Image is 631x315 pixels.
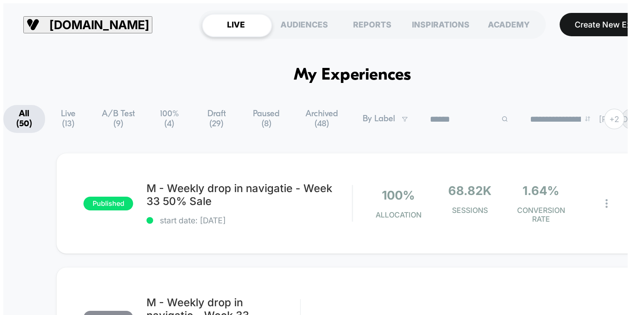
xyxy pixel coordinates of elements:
[27,18,39,31] img: Visually logo
[606,199,608,208] img: close
[338,14,406,35] div: REPORTS
[437,206,502,215] span: Sessions
[193,105,240,133] span: Draft ( 29 )
[475,14,543,35] div: ACADEMY
[3,105,45,133] span: All ( 50 )
[83,197,133,210] span: published
[509,206,573,223] span: CONVERSION RATE
[293,105,351,133] span: Archived ( 48 )
[270,14,338,35] div: AUDIENCES
[382,188,415,202] span: 100%
[242,105,291,133] span: Paused ( 8 )
[363,114,395,124] span: By Label
[147,105,191,133] span: 100% ( 4 )
[23,16,152,33] button: [DOMAIN_NAME]
[294,66,411,85] h1: My Experiences
[406,14,475,35] div: INSPIRATIONS
[585,116,590,121] img: end
[376,210,422,219] span: Allocation
[91,105,146,133] span: A/B Test ( 9 )
[202,14,270,35] div: LIVE
[146,182,352,207] span: M - Weekly drop in navigatie - Week 33 50% Sale
[146,215,352,225] span: start date: [DATE]
[49,17,149,32] span: [DOMAIN_NAME]
[47,105,89,133] span: Live ( 13 )
[522,183,559,198] span: 1.64%
[448,183,492,198] span: 68.82k
[604,109,624,129] div: + 2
